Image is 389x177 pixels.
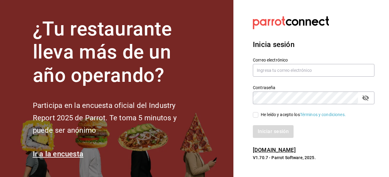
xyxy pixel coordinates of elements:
a: Términos y condiciones. [300,112,346,117]
div: He leído y acepto los [261,112,346,118]
button: passwordField [360,93,371,103]
label: Correo electrónico [253,58,374,62]
label: Contraseña [253,85,374,89]
h3: Inicia sesión [253,39,374,50]
input: Ingresa tu correo electrónico [253,64,374,77]
h2: Participa en la encuesta oficial del Industry Report 2025 de Parrot. Te toma 5 minutos y puede se... [33,99,197,136]
p: V1.70.7 - Parrot Software, 2025. [253,155,374,161]
a: Ir a la encuesta [33,150,84,158]
a: [DOMAIN_NAME] [253,147,296,153]
h1: ¿Tu restaurante lleva más de un año operando? [33,18,197,87]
